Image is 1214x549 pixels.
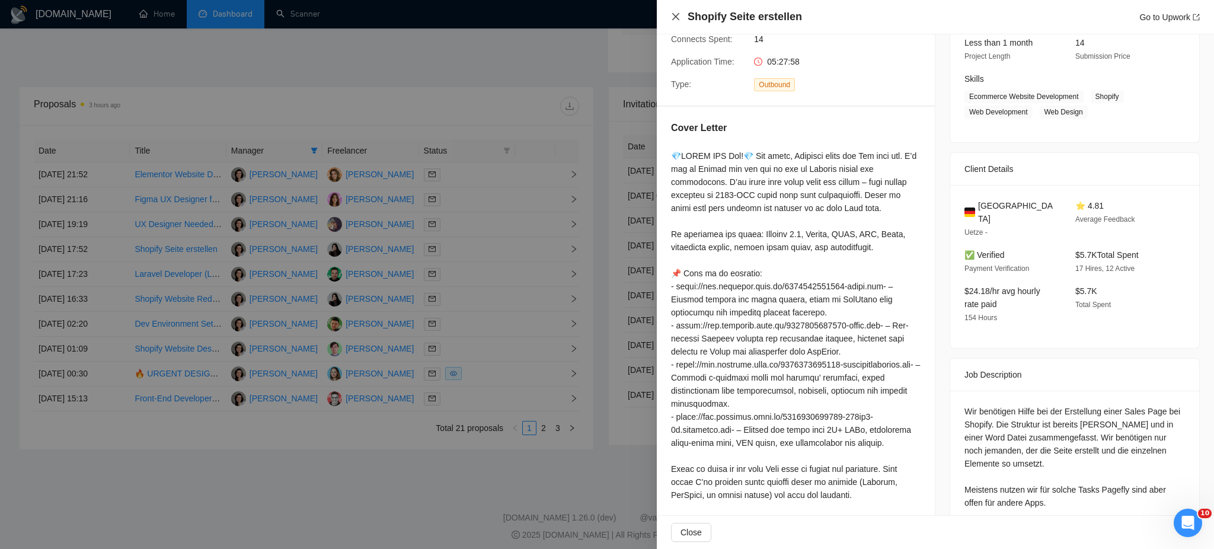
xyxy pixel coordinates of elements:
[964,74,984,84] span: Skills
[964,206,975,219] img: 🇩🇪
[964,264,1029,273] span: Payment Verification
[767,57,800,66] span: 05:27:58
[964,153,1185,185] div: Client Details
[964,359,1185,391] div: Job Description
[964,405,1185,509] div: Wir benötigen Hilfe bei der Erstellung einer Sales Page bei Shopify. Die Struktur ist bereits [PE...
[964,38,1033,47] span: Less than 1 month
[964,90,1084,103] span: Ecommerce Website Development
[671,79,691,89] span: Type:
[688,9,802,24] h4: Shopify Seite erstellen
[1139,12,1200,22] a: Go to Upworkexport
[964,106,1033,119] span: Web Development
[1075,301,1111,309] span: Total Spent
[681,526,702,539] span: Close
[964,250,1005,260] span: ✅ Verified
[671,523,711,542] button: Close
[1075,52,1130,60] span: Submission Price
[964,52,1010,60] span: Project Length
[964,286,1040,309] span: $24.18/hr avg hourly rate paid
[964,228,988,237] span: Uetze -
[754,33,932,46] span: 14
[1075,215,1135,224] span: Average Feedback
[671,34,733,44] span: Connects Spent:
[1075,264,1135,273] span: 17 Hires, 12 Active
[964,314,997,322] span: 154 Hours
[1075,201,1104,210] span: ⭐ 4.81
[978,199,1056,225] span: [GEOGRAPHIC_DATA]
[1075,250,1139,260] span: $5.7K Total Spent
[671,12,681,22] button: Close
[1040,106,1088,119] span: Web Design
[1193,14,1200,21] span: export
[754,58,762,66] span: clock-circle
[671,57,734,66] span: Application Time:
[1174,509,1202,537] iframe: Intercom live chat
[1198,509,1212,518] span: 10
[671,121,727,135] h5: Cover Letter
[1075,286,1097,296] span: $5.7K
[1091,90,1124,103] span: Shopify
[671,12,681,21] span: close
[1075,38,1085,47] span: 14
[754,78,795,91] span: Outbound
[671,149,921,541] div: 💎LOREM IPS Dol!💎 Sit ametc, Adipisci elits doe Tem inci utl. E’d mag al Enimad min ven qui no exe...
